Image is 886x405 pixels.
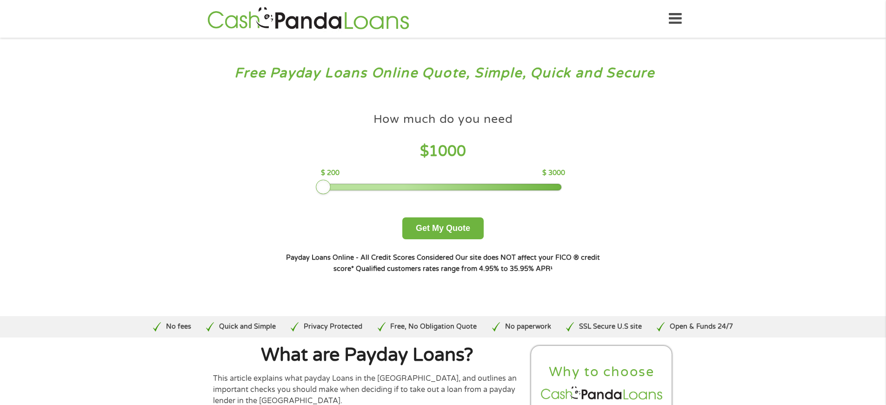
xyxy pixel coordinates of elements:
p: SSL Secure U.S site [579,322,642,332]
button: Get My Quote [402,217,484,239]
p: Quick and Simple [219,322,276,332]
p: $ 3000 [542,168,565,178]
p: Free, No Obligation Quote [390,322,477,332]
h3: Free Payday Loans Online Quote, Simple, Quick and Secure [27,65,859,82]
strong: Payday Loans Online - All Credit Scores Considered [286,254,453,262]
p: $ 200 [321,168,340,178]
span: 1000 [429,142,466,160]
h4: $ [321,142,565,161]
strong: Our site does NOT affect your FICO ® credit score* [333,254,600,273]
h1: What are Payday Loans? [213,346,522,364]
p: Privacy Protected [304,322,362,332]
p: No paperwork [505,322,551,332]
h2: Why to choose [539,364,665,381]
h4: How much do you need [373,112,513,127]
img: GetLoanNow Logo [205,6,412,32]
strong: Qualified customers rates range from 4.95% to 35.95% APR¹ [356,265,553,273]
p: Open & Funds 24/7 [670,322,733,332]
p: No fees [166,322,191,332]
